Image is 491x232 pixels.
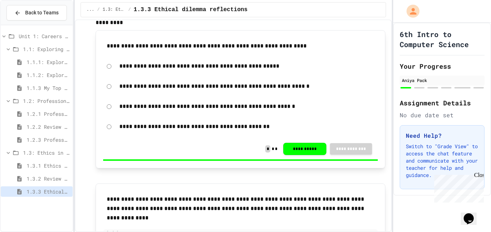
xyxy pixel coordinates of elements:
span: 1.1.1: Exploring CS Careers [27,58,70,66]
span: 1.3: Ethics in Computing [103,7,125,13]
span: 1.3.3 Ethical dilemma reflections [134,5,248,14]
span: 1.3.1 Ethics in Computer Science [27,162,70,169]
h1: 6th Intro to Computer Science [400,29,485,49]
span: 1.1.2: Exploring CS Careers - Review [27,71,70,79]
span: 1.1.3 My Top 3 CS Careers! [27,84,70,92]
span: 1.2.1 Professional Communication [27,110,70,118]
span: 1.3: Ethics in Computing [23,149,70,156]
iframe: chat widget [461,203,484,225]
span: ... [87,7,95,13]
h3: Need Help? [406,131,478,140]
span: Back to Teams [25,9,59,17]
div: No due date set [400,111,485,119]
p: Switch to "Grade View" to access the chat feature and communicate with your teacher for help and ... [406,143,478,179]
div: Chat with us now!Close [3,3,50,46]
span: Unit 1: Careers & Professionalism [19,32,70,40]
h2: Assignment Details [400,98,485,108]
span: 1.1: Exploring CS Careers [23,45,70,53]
span: / [97,7,100,13]
iframe: chat widget [431,172,484,203]
span: 1.2.3 Professional Communication Challenge [27,136,70,144]
div: My Account [399,3,421,19]
h2: Your Progress [400,61,485,71]
span: 1.2.2 Review - Professional Communication [27,123,70,131]
span: / [128,7,131,13]
div: Aniya Pack [402,77,482,83]
span: 1.3.2 Review - Ethics in Computer Science [27,175,70,182]
span: 1.2: Professional Communication [23,97,70,105]
span: 1.3.3 Ethical dilemma reflections [27,188,70,195]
